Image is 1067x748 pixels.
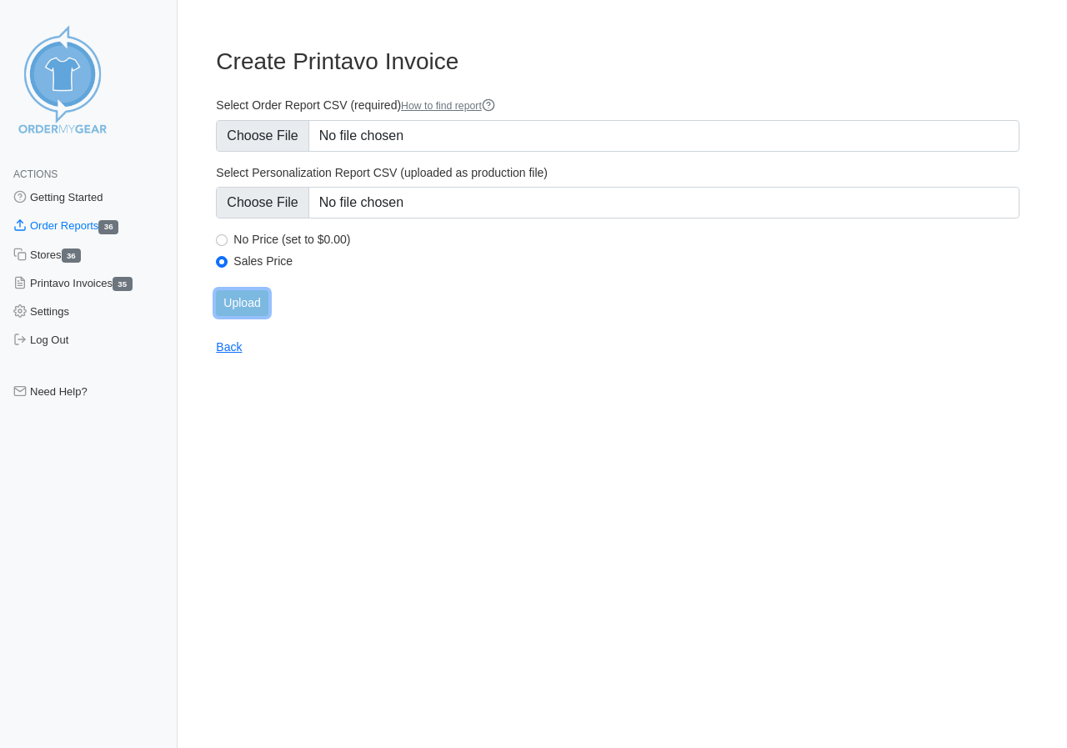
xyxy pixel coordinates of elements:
[216,290,268,316] input: Upload
[233,254,1019,269] label: Sales Price
[216,48,1019,76] h3: Create Printavo Invoice
[62,248,82,263] span: 36
[98,220,118,234] span: 36
[233,232,1019,247] label: No Price (set to $0.00)
[216,98,1019,113] label: Select Order Report CSV (required)
[216,165,1019,180] label: Select Personalization Report CSV (uploaded as production file)
[13,168,58,180] span: Actions
[216,340,242,354] a: Back
[113,277,133,291] span: 35
[401,100,495,112] a: How to find report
